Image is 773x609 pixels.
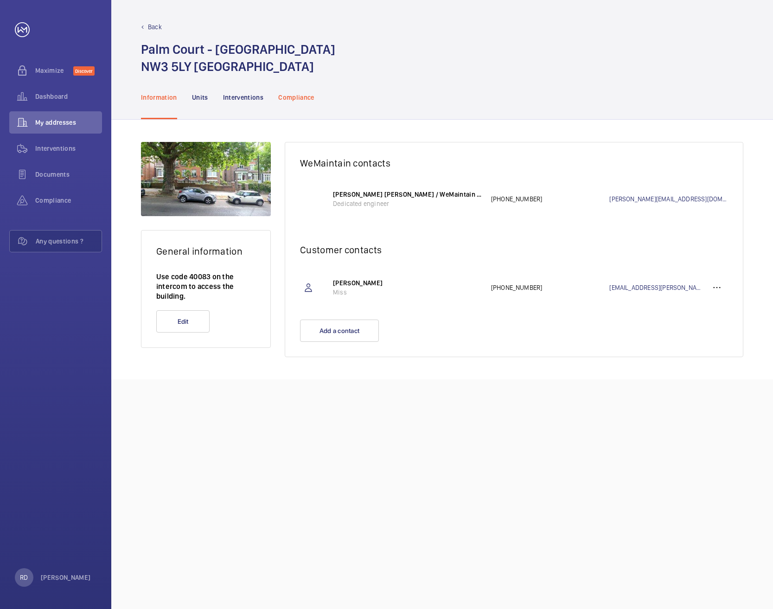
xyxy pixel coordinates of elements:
p: [PHONE_NUMBER] [491,194,610,204]
span: Any questions ? [36,237,102,246]
p: Information [141,93,177,102]
span: Discover [73,66,95,76]
p: Interventions [223,93,264,102]
p: RD [20,573,28,582]
p: [PHONE_NUMBER] [491,283,610,292]
p: Compliance [278,93,314,102]
h2: WeMaintain contacts [300,157,728,169]
a: [EMAIL_ADDRESS][PERSON_NAME][DOMAIN_NAME] [609,283,706,292]
p: [PERSON_NAME] [41,573,91,582]
span: Compliance [35,196,102,205]
span: Maximize [35,66,73,75]
p: [PERSON_NAME] [PERSON_NAME] / WeMaintain UK [333,190,482,199]
a: [PERSON_NAME][EMAIL_ADDRESS][DOMAIN_NAME] [609,194,728,204]
p: Use code 40083 on the intercom to access the building. [156,272,256,301]
p: Dedicated engineer [333,199,482,208]
h2: General information [156,245,256,257]
p: Back [148,22,162,32]
h1: Palm Court - [GEOGRAPHIC_DATA] NW3 5LY [GEOGRAPHIC_DATA] [141,41,335,75]
button: Edit [156,310,210,333]
span: Dashboard [35,92,102,101]
p: [PERSON_NAME] [333,278,482,288]
button: Add a contact [300,320,379,342]
span: My addresses [35,118,102,127]
p: Miss [333,288,482,297]
span: Documents [35,170,102,179]
p: Units [192,93,208,102]
span: Interventions [35,144,102,153]
h2: Customer contacts [300,244,728,256]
